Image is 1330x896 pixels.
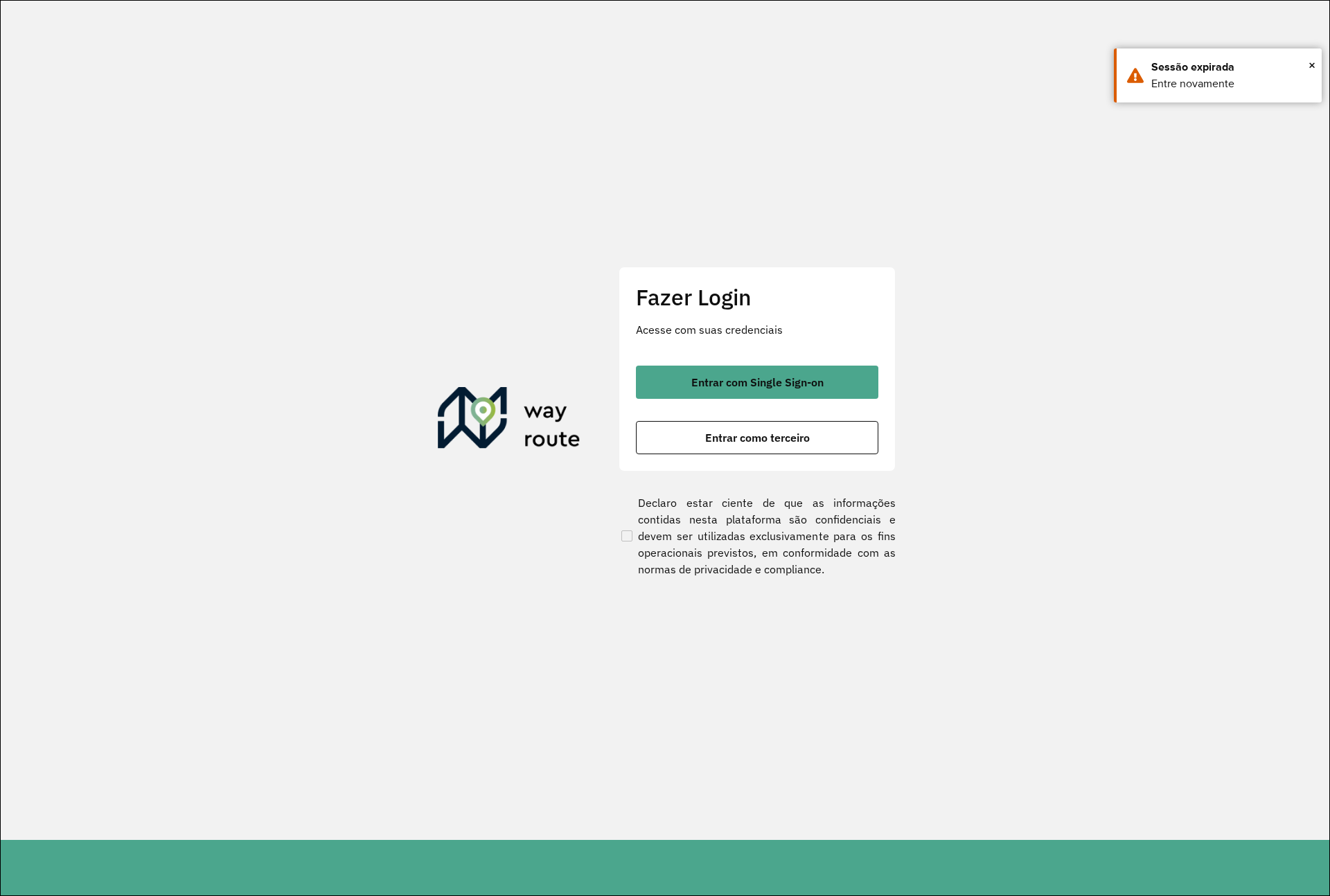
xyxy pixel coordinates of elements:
button: Close [1309,55,1315,75]
button: button [636,366,878,399]
label: Declaro estar ciente de que as informações contidas nesta plataforma são confidenciais e devem se... [619,494,896,577]
div: Entre novamente [1151,75,1311,92]
span: Entrar com Single Sign-on [691,377,824,388]
h2: Fazer Login [636,284,878,310]
span: × [1309,55,1315,75]
div: Sessão expirada [1151,59,1311,75]
button: button [636,421,878,454]
span: Entrar como terceiro [705,432,810,443]
p: Acesse com suas credenciais [636,321,878,338]
img: Roteirizador AmbevTech [438,387,580,454]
